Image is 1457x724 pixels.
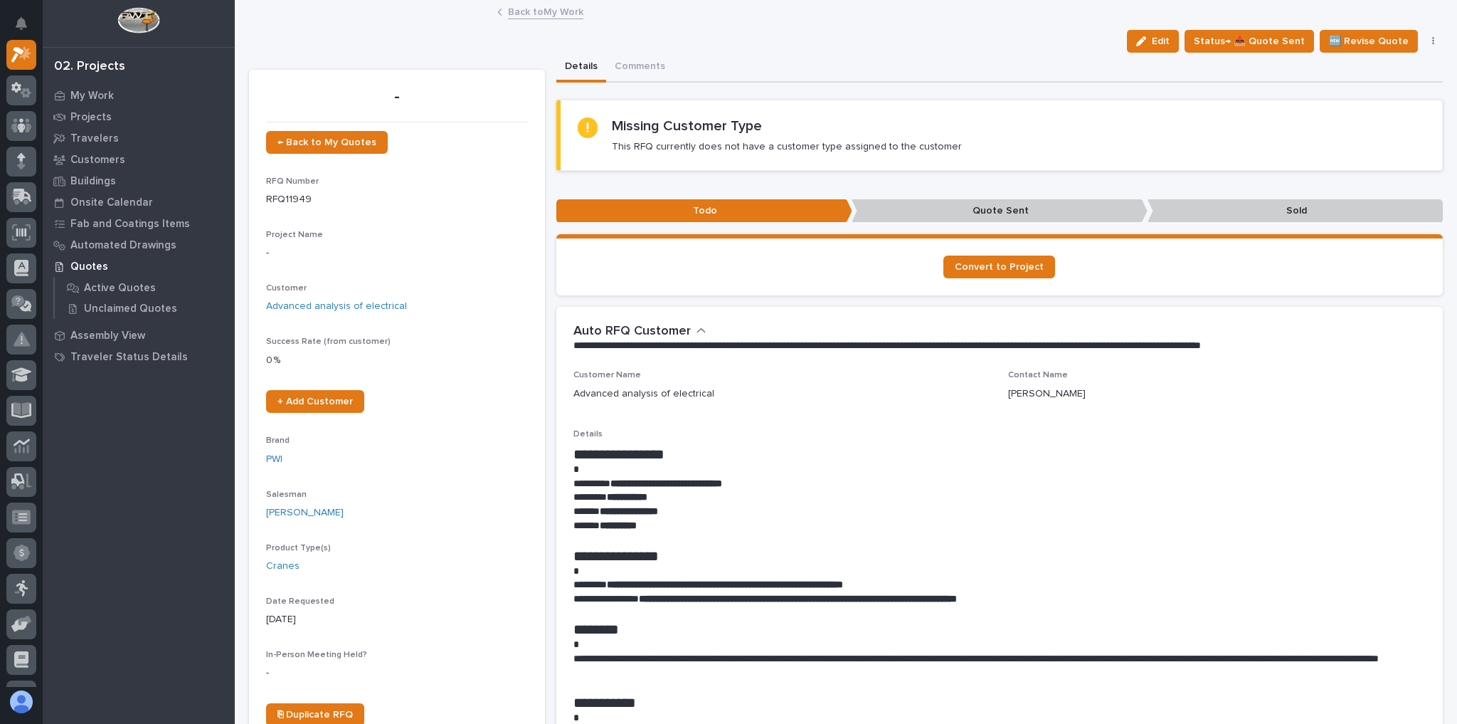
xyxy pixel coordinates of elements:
a: Cranes [266,559,300,574]
a: Quotes [43,256,235,277]
a: ← Back to My Quotes [266,131,388,154]
span: Project Name [266,231,323,239]
span: Salesman [266,490,307,499]
p: [DATE] [266,612,528,627]
p: Traveler Status Details [70,351,188,364]
p: Quote Sent [852,199,1148,223]
span: Convert to Project [955,262,1044,272]
p: Unclaimed Quotes [84,303,177,315]
span: Status→ 📤 Quote Sent [1194,33,1305,50]
p: 0 % [266,353,528,368]
span: 🆕 Revise Quote [1329,33,1409,50]
a: Convert to Project [943,256,1055,278]
a: [PERSON_NAME] [266,505,344,520]
p: Fab and Coatings Items [70,218,190,231]
p: Onsite Calendar [70,196,153,209]
a: Advanced analysis of electrical [266,299,407,314]
span: Edit [1152,35,1170,48]
p: This RFQ currently does not have a customer type assigned to the customer [612,140,962,153]
p: Quotes [70,261,108,273]
p: Advanced analysis of electrical [573,387,714,402]
a: Fab and Coatings Items [43,213,235,234]
a: Unclaimed Quotes [55,298,235,318]
span: Success Rate (from customer) [266,337,391,346]
button: Notifications [6,9,36,38]
span: RFQ Number [266,177,319,186]
img: Workspace Logo [117,7,159,33]
button: Auto RFQ Customer [573,324,706,340]
span: Customer Name [573,371,641,379]
a: Onsite Calendar [43,192,235,213]
p: [PERSON_NAME] [1008,387,1086,402]
p: Projects [70,111,112,124]
button: users-avatar [6,687,36,717]
p: Automated Drawings [70,239,176,252]
button: Edit [1127,30,1179,53]
p: Customers [70,154,125,167]
a: Active Quotes [55,278,235,298]
p: - [266,246,528,261]
span: Contact Name [1008,371,1068,379]
a: Automated Drawings [43,234,235,256]
h2: Auto RFQ Customer [573,324,691,340]
p: Todo [556,199,852,223]
a: Back toMy Work [508,3,583,19]
div: Notifications [18,17,36,40]
span: + Add Customer [277,397,353,406]
a: Customers [43,149,235,170]
h2: Missing Customer Type [612,117,762,135]
a: Buildings [43,170,235,192]
p: Active Quotes [84,282,156,295]
span: Customer [266,284,307,293]
p: My Work [70,90,114,103]
a: Travelers [43,127,235,149]
button: Details [556,53,606,83]
span: In-Person Meeting Held? [266,651,367,659]
p: - [266,87,528,107]
span: ← Back to My Quotes [277,137,376,147]
span: Brand [266,436,290,445]
div: 02. Projects [54,59,125,75]
a: Projects [43,106,235,127]
a: My Work [43,85,235,106]
a: PWI [266,452,282,467]
p: Buildings [70,175,116,188]
button: 🆕 Revise Quote [1320,30,1418,53]
button: Comments [606,53,674,83]
a: + Add Customer [266,390,364,413]
a: Assembly View [43,325,235,346]
span: Product Type(s) [266,544,331,552]
p: - [266,666,528,681]
p: RFQ11949 [266,192,528,207]
span: Date Requested [266,597,334,606]
p: Sold [1148,199,1443,223]
span: ⎘ Duplicate RFQ [277,710,353,720]
p: Travelers [70,132,119,145]
a: Traveler Status Details [43,346,235,367]
p: Assembly View [70,330,145,342]
span: Details [573,430,603,439]
button: Status→ 📤 Quote Sent [1185,30,1314,53]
